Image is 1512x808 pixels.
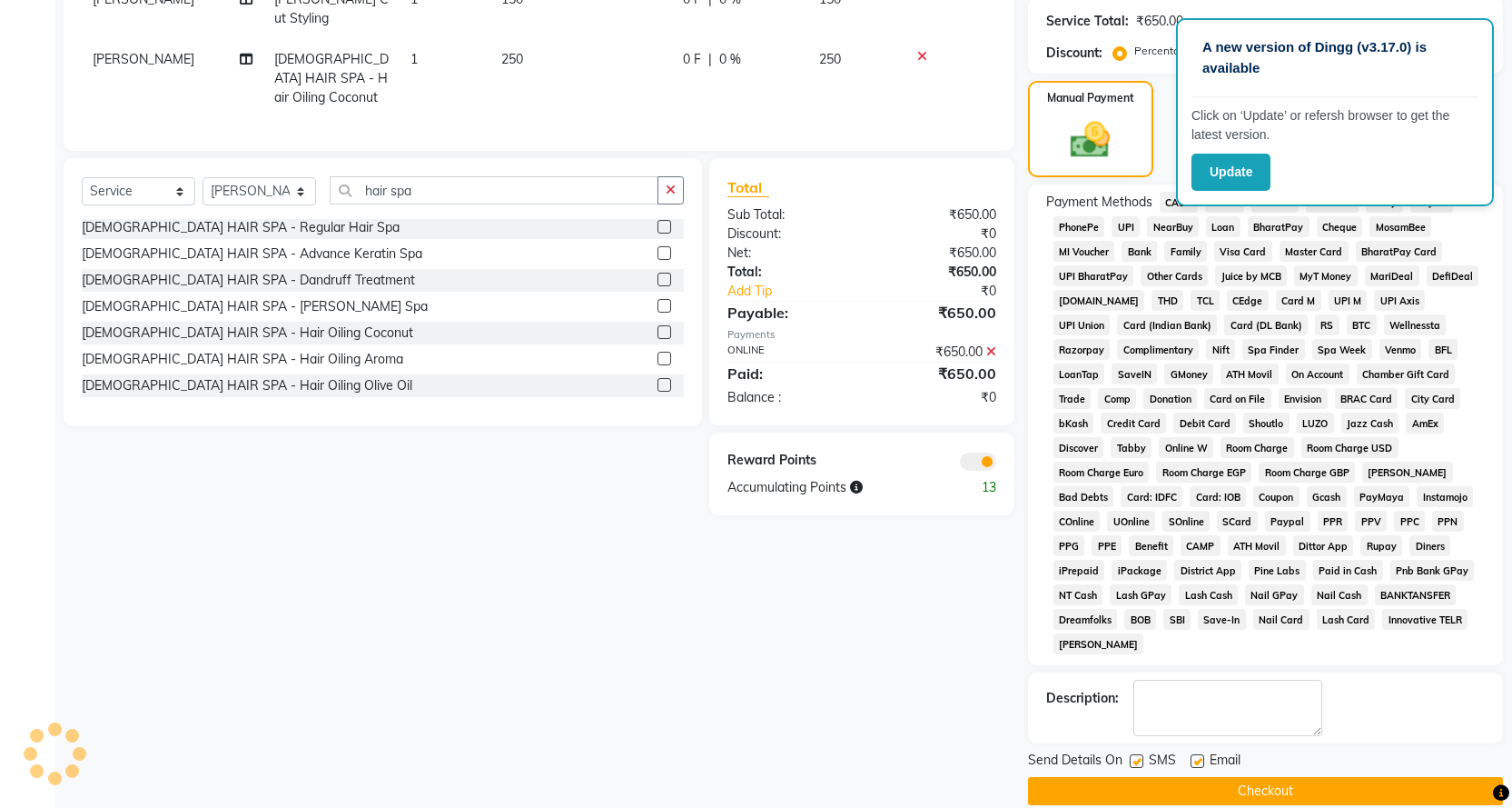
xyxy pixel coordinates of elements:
[862,205,1010,224] div: ₹650.00
[714,224,862,244] div: Discount:
[1129,535,1173,556] span: Benefit
[886,282,1010,301] div: ₹0
[1053,265,1134,286] span: UPI BharatPay
[1191,106,1478,145] p: Click on ‘Update’ or refersh browser to get the latest version.
[1124,609,1156,630] span: BOB
[82,324,413,343] div: [DEMOGRAPHIC_DATA] HAIR SPA - Hair Oiling Coconut
[1249,560,1306,581] span: Pine Labs
[1245,584,1304,605] span: Nail GPay
[714,451,862,471] div: Reward Points
[1122,241,1157,262] span: Bank
[1101,413,1166,434] span: Credit Card
[330,176,658,204] input: Search or Scan
[1028,777,1503,805] button: Checkout
[1428,339,1458,360] span: BFL
[714,263,862,282] div: Total:
[82,376,412,395] div: [DEMOGRAPHIC_DATA] HAIR SPA - Hair Oiling Olive Oil
[1134,43,1192,59] label: Percentage
[1179,584,1238,605] span: Lash Cash
[1317,216,1363,237] span: Cheque
[719,50,741,69] span: 0 %
[1427,265,1479,286] span: DefiDeal
[1329,290,1368,311] span: UPI M
[714,205,862,224] div: Sub Total:
[82,271,415,290] div: [DEMOGRAPHIC_DATA] HAIR SPA - Dandruff Treatment
[1110,584,1171,605] span: Lash GPay
[1356,241,1443,262] span: BharatPay Card
[1028,751,1122,773] span: Send Details On
[1276,290,1321,311] span: Card M
[1121,486,1182,507] span: Card: IDFC
[1053,290,1145,311] span: [DOMAIN_NAME]
[1191,154,1270,191] button: Update
[1159,437,1213,458] span: Online W
[862,302,1010,324] div: ₹650.00
[1117,314,1217,335] span: Card (Indian Bank)
[1053,560,1105,581] span: iPrepaid
[1390,560,1475,581] span: Pnb Bank GPay
[1147,216,1199,237] span: NearBuy
[862,388,1010,407] div: ₹0
[1312,339,1372,360] span: Spa Week
[1215,265,1287,286] span: Juice by MCB
[1206,339,1235,360] span: Nift
[82,350,403,369] div: [DEMOGRAPHIC_DATA] HAIR SPA - Hair Oiling Aroma
[1355,511,1387,532] span: PPV
[82,297,428,316] div: [DEMOGRAPHIC_DATA] HAIR SPA - [PERSON_NAME] Spa
[1053,511,1101,532] span: COnline
[1156,462,1251,483] span: Room Charge EGP
[1092,535,1122,556] span: PPE
[1143,388,1197,409] span: Donation
[862,343,1010,362] div: ₹650.00
[1053,241,1115,262] span: MI Voucher
[1365,265,1419,286] span: MariDeal
[1190,486,1246,507] span: Card: IOB
[1384,314,1447,335] span: Wellnessta
[1151,290,1183,311] span: THD
[1117,339,1199,360] span: Complimentary
[1417,486,1473,507] span: Instamojo
[1112,364,1157,384] span: SaveIN
[1053,462,1150,483] span: Room Charge Euro
[1405,388,1460,409] span: City Card
[1294,265,1358,286] span: MyT Money
[1053,216,1105,237] span: PhonePe
[410,51,418,67] span: 1
[1053,535,1085,556] span: PPG
[862,363,1010,384] div: ₹650.00
[1409,535,1450,556] span: Diners
[1406,413,1444,434] span: AmEx
[1297,413,1334,434] span: LUZO
[683,50,701,69] span: 0 F
[1315,314,1339,335] span: RS
[1053,314,1111,335] span: UPI Union
[1098,388,1136,409] span: Comp
[1341,413,1399,434] span: Jazz Cash
[1243,413,1290,434] span: Shoutlo
[1053,388,1092,409] span: Trade
[1307,486,1347,507] span: Gcash
[1111,437,1151,458] span: Tabby
[1280,241,1349,262] span: Master Card
[1162,511,1210,532] span: SOnline
[727,178,769,197] span: Total
[1220,364,1279,384] span: ATH Movil
[1053,486,1114,507] span: Bad Debts
[1369,216,1431,237] span: MosamBee
[1286,364,1349,384] span: On Account
[1164,241,1207,262] span: Family
[1173,413,1236,434] span: Debit Card
[82,244,422,264] div: [DEMOGRAPHIC_DATA] HAIR SPA - Advance Keratin Spa
[1046,12,1129,31] div: Service Total:
[274,51,389,105] span: [DEMOGRAPHIC_DATA] HAIR SPA - Hair Oiling Coconut
[1279,388,1328,409] span: Envision
[1047,90,1134,106] label: Manual Payment
[1053,339,1111,360] span: Razorpay
[1053,413,1094,434] span: bKash
[1318,511,1349,532] span: PPR
[1149,751,1176,773] span: SMS
[1107,511,1155,532] span: UOnline
[1432,511,1464,532] span: PPN
[1248,216,1309,237] span: BharatPay
[1164,364,1213,384] span: GMoney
